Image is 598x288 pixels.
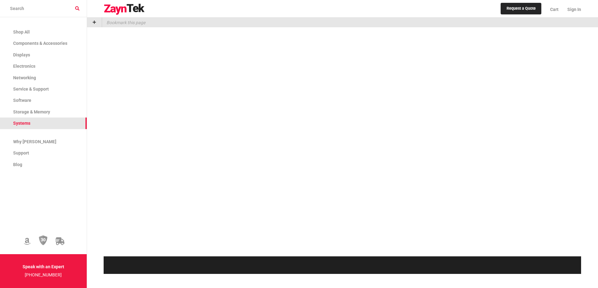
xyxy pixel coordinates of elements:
[13,121,30,126] span: Systems
[501,3,542,15] a: Request a Quote
[546,2,563,17] a: Cart
[23,264,64,269] strong: Speak with an Expert
[13,52,30,57] span: Displays
[13,64,35,69] span: Electronics
[13,109,50,114] span: Storage & Memory
[39,235,48,246] img: 30 Day Return Policy
[25,272,62,277] a: [PHONE_NUMBER]
[13,29,30,34] span: Shop All
[13,41,67,46] span: Components & Accessories
[104,4,145,15] img: logo
[13,98,31,103] span: Software
[550,7,559,12] span: Cart
[13,139,56,144] span: Why [PERSON_NAME]
[13,150,29,155] span: Support
[13,75,36,80] span: Networking
[563,2,581,17] a: Sign In
[102,18,145,27] p: Bookmark this page
[13,162,22,167] span: Blog
[13,86,49,92] span: Service & Support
